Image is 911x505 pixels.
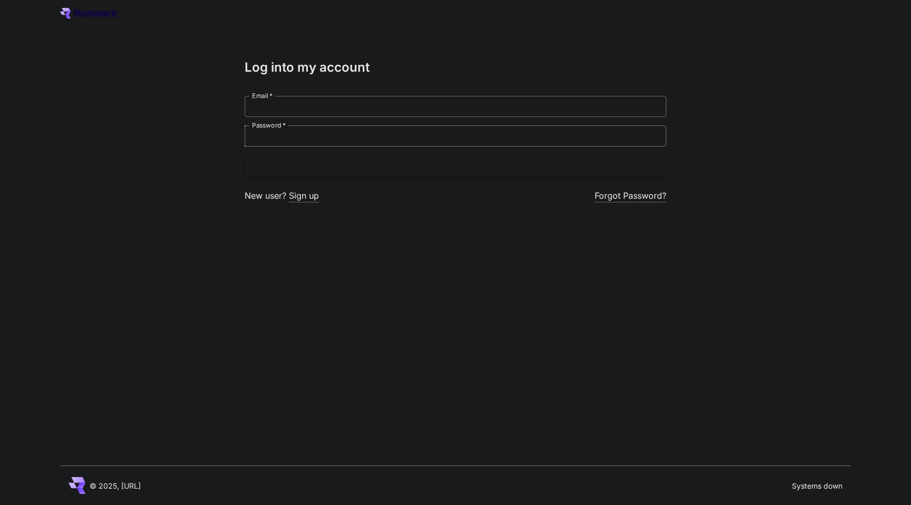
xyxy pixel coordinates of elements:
[245,60,666,75] h3: Log into my account
[245,155,666,177] button: Login
[252,121,286,130] label: Password
[252,91,273,100] label: Email
[792,480,842,491] p: Systems down
[90,480,141,491] p: © 2025, [URL]
[646,127,665,145] button: toggle password visibility
[245,189,319,202] p: New user?
[595,189,666,202] button: Forgot Password?
[289,189,319,202] button: Sign up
